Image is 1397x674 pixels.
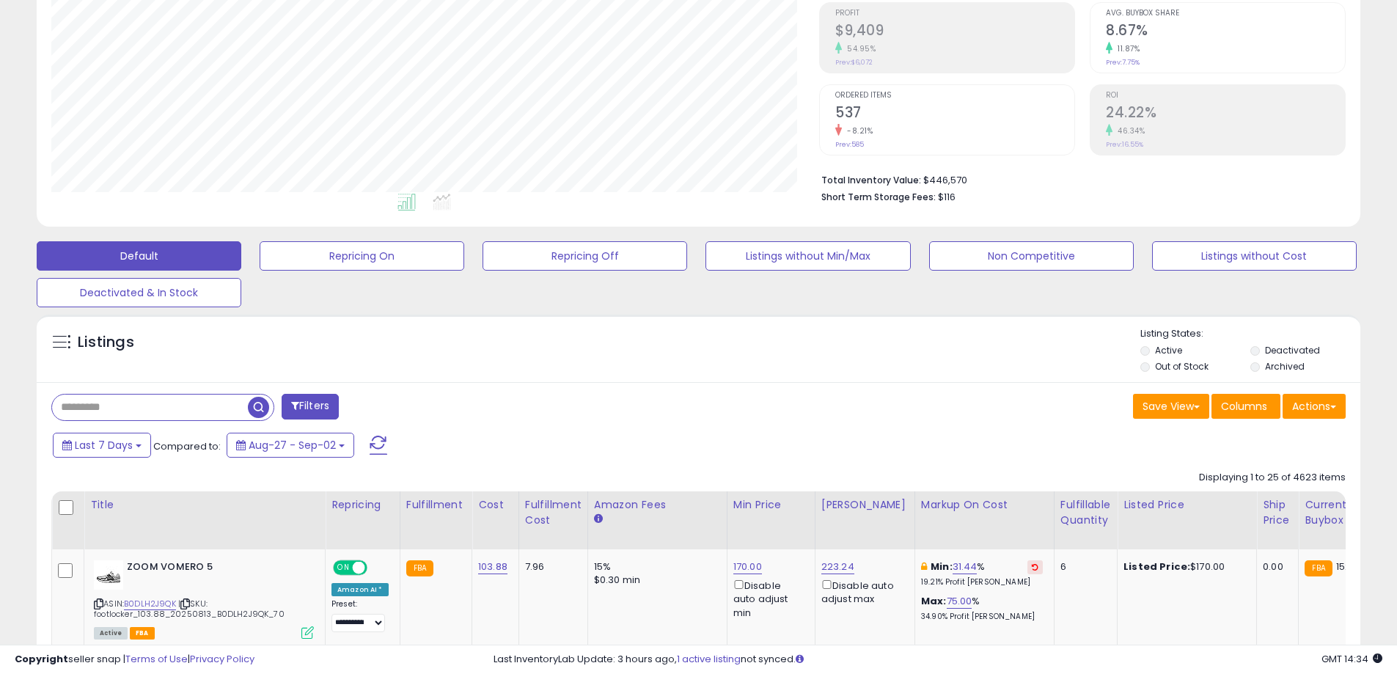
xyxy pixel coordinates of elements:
a: 1 active listing [677,652,741,666]
h2: 537 [835,104,1074,124]
a: 75.00 [947,594,972,609]
span: 152.18 [1336,560,1363,574]
b: ZOOM VOMERO 5 [127,560,305,578]
div: % [921,595,1043,622]
h2: 8.67% [1106,22,1345,42]
a: 170.00 [733,560,762,574]
div: Disable auto adjust min [733,577,804,620]
li: $446,570 [821,170,1335,188]
small: FBA [406,560,433,576]
div: Last InventoryLab Update: 3 hours ago, not synced. [494,653,1382,667]
span: Compared to: [153,439,221,453]
div: Current Buybox Price [1305,497,1380,528]
span: | SKU: footlocker_103.88_20250813_B0DLH2J9QK_70 [94,598,285,620]
span: FBA [130,627,155,640]
div: Fulfillment [406,497,466,513]
div: Min Price [733,497,809,513]
small: Prev: 585 [835,140,864,149]
small: 46.34% [1112,125,1145,136]
small: FBA [1305,560,1332,576]
span: Ordered Items [835,92,1074,100]
small: 11.87% [1112,43,1140,54]
span: ROI [1106,92,1345,100]
span: Last 7 Days [75,438,133,453]
span: ON [334,562,353,574]
p: Listing States: [1140,327,1360,341]
button: Non Competitive [929,241,1134,271]
div: Amazon AI * [331,583,389,596]
button: Save View [1133,394,1209,419]
button: Deactivated & In Stock [37,278,241,307]
label: Deactivated [1265,344,1320,356]
button: Last 7 Days [53,433,151,458]
div: Fulfillment Cost [525,497,582,528]
button: Repricing Off [483,241,687,271]
div: ASIN: [94,560,314,637]
span: OFF [365,562,389,574]
button: Repricing On [260,241,464,271]
small: Amazon Fees. [594,513,603,526]
b: Max: [921,594,947,608]
span: Columns [1221,399,1267,414]
th: The percentage added to the cost of goods (COGS) that forms the calculator for Min & Max prices. [914,491,1054,549]
div: Preset: [331,599,389,632]
b: Min: [931,560,953,574]
p: 19.21% Profit [PERSON_NAME] [921,577,1043,587]
h5: Listings [78,332,134,353]
div: % [921,560,1043,587]
button: Listings without Cost [1152,241,1357,271]
small: 54.95% [842,43,876,54]
small: -8.21% [842,125,873,136]
b: Short Term Storage Fees: [821,191,936,203]
a: 103.88 [478,560,507,574]
a: B0DLH2J9QK [124,598,176,610]
div: seller snap | | [15,653,254,667]
div: Disable auto adjust max [821,577,903,606]
label: Out of Stock [1155,360,1209,373]
div: Listed Price [1123,497,1250,513]
a: Privacy Policy [190,652,254,666]
div: $0.30 min [594,574,716,587]
div: Fulfillable Quantity [1060,497,1111,528]
div: Cost [478,497,513,513]
div: Markup on Cost [921,497,1048,513]
span: $116 [938,190,956,204]
label: Active [1155,344,1182,356]
span: Avg. Buybox Share [1106,10,1345,18]
label: Archived [1265,360,1305,373]
div: 0.00 [1263,560,1287,574]
button: Columns [1211,394,1280,419]
small: Prev: 16.55% [1106,140,1143,149]
h2: $9,409 [835,22,1074,42]
strong: Copyright [15,652,68,666]
div: Repricing [331,497,394,513]
div: 7.96 [525,560,576,574]
button: Actions [1283,394,1346,419]
a: 31.44 [953,560,978,574]
h2: 24.22% [1106,104,1345,124]
div: Ship Price [1263,497,1292,528]
div: [PERSON_NAME] [821,497,909,513]
div: Title [90,497,319,513]
button: Aug-27 - Sep-02 [227,433,354,458]
img: 31x3N0tgVaL._SL40_.jpg [94,560,123,590]
a: Terms of Use [125,652,188,666]
div: 15% [594,560,716,574]
div: Displaying 1 to 25 of 4623 items [1199,471,1346,485]
span: Aug-27 - Sep-02 [249,438,336,453]
b: Total Inventory Value: [821,174,921,186]
p: 34.90% Profit [PERSON_NAME] [921,612,1043,622]
button: Listings without Min/Max [705,241,910,271]
div: $170.00 [1123,560,1245,574]
span: All listings currently available for purchase on Amazon [94,627,128,640]
div: Amazon Fees [594,497,721,513]
small: Prev: $6,072 [835,58,873,67]
small: Prev: 7.75% [1106,58,1140,67]
a: 223.24 [821,560,854,574]
button: Default [37,241,241,271]
span: Profit [835,10,1074,18]
span: 2025-09-10 14:34 GMT [1321,652,1382,666]
b: Listed Price: [1123,560,1190,574]
div: 6 [1060,560,1106,574]
button: Filters [282,394,339,420]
